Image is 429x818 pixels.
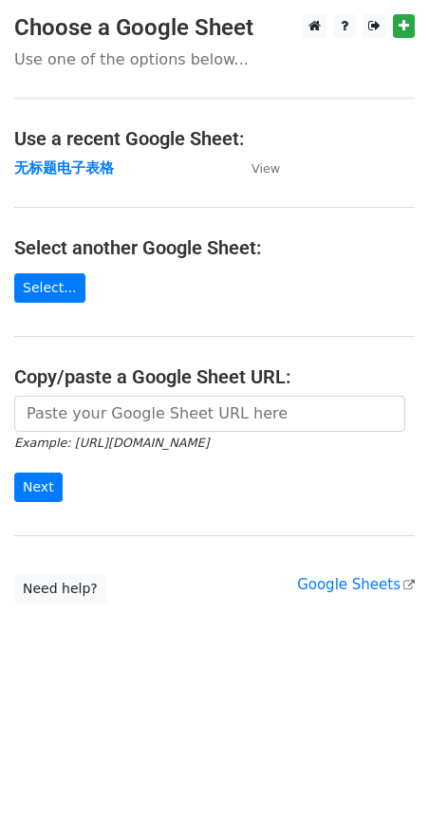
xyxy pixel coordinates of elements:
[14,49,415,69] p: Use one of the options below...
[14,574,106,604] a: Need help?
[14,159,114,177] a: 无标题电子表格
[297,576,415,593] a: Google Sheets
[14,14,415,42] h3: Choose a Google Sheet
[14,473,63,502] input: Next
[252,161,280,176] small: View
[14,127,415,150] h4: Use a recent Google Sheet:
[14,273,85,303] a: Select...
[14,396,405,432] input: Paste your Google Sheet URL here
[14,436,209,450] small: Example: [URL][DOMAIN_NAME]
[14,236,415,259] h4: Select another Google Sheet:
[233,159,280,177] a: View
[14,365,415,388] h4: Copy/paste a Google Sheet URL:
